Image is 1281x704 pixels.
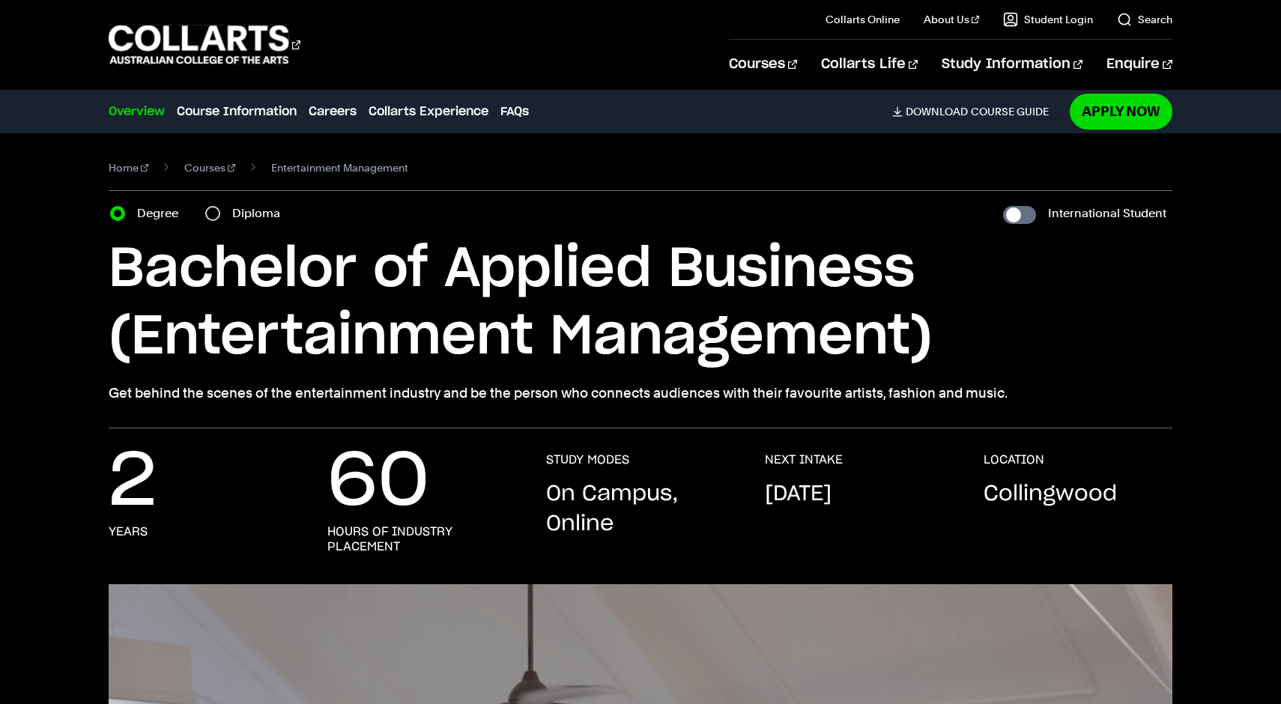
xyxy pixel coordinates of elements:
h3: LOCATION [984,452,1044,467]
a: DownloadCourse Guide [892,105,1061,118]
h3: STUDY MODES [546,452,629,467]
span: Download [906,105,968,118]
h3: hours of industry placement [327,524,516,554]
h3: NEXT INTAKE [765,452,843,467]
label: Diploma [232,203,289,224]
h3: years [109,524,148,539]
a: Apply Now [1070,94,1172,129]
h1: Bachelor of Applied Business (Entertainment Management) [109,236,1172,371]
a: About Us [924,12,979,27]
p: 2 [109,452,157,512]
a: Collarts Experience [369,103,488,121]
p: [DATE] [765,479,832,509]
a: Careers [309,103,357,121]
a: Student Login [1003,12,1093,27]
a: Courses [184,157,235,178]
label: International Student [1048,203,1166,224]
a: Overview [109,103,165,121]
a: Courses [729,40,797,89]
a: Enquire [1106,40,1172,89]
a: Study Information [942,40,1082,89]
a: Collarts Online [826,12,900,27]
a: Collarts Life [821,40,918,89]
label: Degree [137,203,187,224]
p: Get behind the scenes of the entertainment industry and be the person who connects audiences with... [109,383,1172,404]
p: On Campus, Online [546,479,735,539]
div: Go to homepage [109,23,300,66]
p: 60 [327,452,429,512]
a: Search [1117,12,1172,27]
a: Home [109,157,148,178]
span: Entertainment Management [271,157,408,178]
p: Collingwood [984,479,1117,509]
a: FAQs [500,103,529,121]
a: Course Information [177,103,297,121]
